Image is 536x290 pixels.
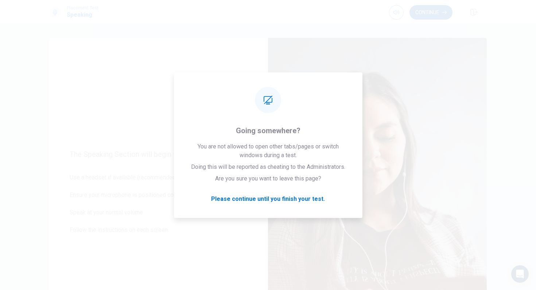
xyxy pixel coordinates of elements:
span: Placement Test [67,5,98,11]
h1: Speaking [67,11,98,19]
div: Open Intercom Messenger [511,265,529,283]
span: Use a headset if available (recommended for best audio quality). Ensure your microphone is positi... [70,173,248,243]
span: The Speaking Section will begin soon. [70,150,248,159]
button: Continue [409,5,453,20]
